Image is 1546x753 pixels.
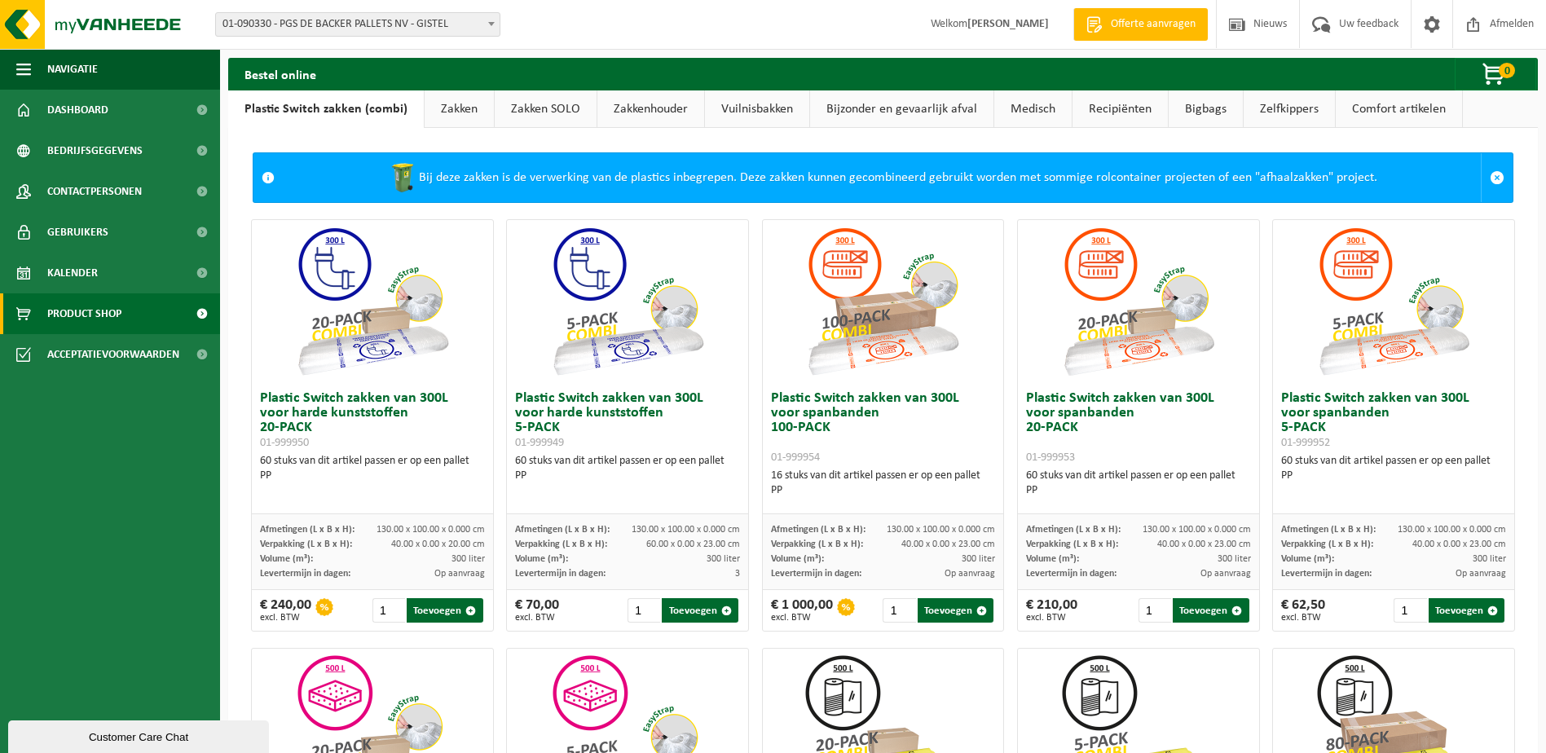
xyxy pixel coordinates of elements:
span: Acceptatievoorwaarden [47,334,179,375]
a: Offerte aanvragen [1073,8,1208,41]
button: Toevoegen [407,598,482,623]
div: € 70,00 [515,598,559,623]
span: Verpakking (L x B x H): [1281,539,1373,549]
span: 40.00 x 0.00 x 20.00 cm [391,539,485,549]
img: 01-999952 [1312,220,1475,383]
span: excl. BTW [771,613,833,623]
span: Verpakking (L x B x H): [771,539,863,549]
span: 300 liter [962,554,995,564]
span: Volume (m³): [515,554,568,564]
img: 01-999953 [1057,220,1220,383]
span: 130.00 x 100.00 x 0.000 cm [377,525,485,535]
span: Op aanvraag [1456,569,1506,579]
span: 40.00 x 0.00 x 23.00 cm [1412,539,1506,549]
div: 60 stuks van dit artikel passen er op een pallet [1026,469,1251,498]
span: 40.00 x 0.00 x 23.00 cm [1157,539,1251,549]
div: PP [771,483,996,498]
span: Offerte aanvragen [1107,16,1200,33]
span: 01-999949 [515,437,564,449]
span: 300 liter [1218,554,1251,564]
div: PP [1281,469,1506,483]
div: 60 stuks van dit artikel passen er op een pallet [515,454,740,483]
span: Volume (m³): [260,554,313,564]
span: 3 [735,569,740,579]
button: Toevoegen [1429,598,1504,623]
img: 01-999950 [291,220,454,383]
span: Op aanvraag [434,569,485,579]
span: excl. BTW [1281,613,1325,623]
a: Vuilnisbakken [705,90,809,128]
a: Zakkenhouder [597,90,704,128]
div: Bij deze zakken is de verwerking van de plastics inbegrepen. Deze zakken kunnen gecombineerd gebr... [283,153,1481,202]
div: € 210,00 [1026,598,1077,623]
div: € 62,50 [1281,598,1325,623]
div: PP [515,469,740,483]
h2: Bestel online [228,58,333,90]
a: Sluit melding [1481,153,1513,202]
span: Afmetingen (L x B x H): [771,525,865,535]
button: Toevoegen [918,598,993,623]
span: Kalender [47,253,98,293]
span: 130.00 x 100.00 x 0.000 cm [1398,525,1506,535]
div: € 1 000,00 [771,598,833,623]
span: excl. BTW [515,613,559,623]
h3: Plastic Switch zakken van 300L voor harde kunststoffen 5-PACK [515,391,740,450]
button: 0 [1455,58,1536,90]
h3: Plastic Switch zakken van 300L voor spanbanden 100-PACK [771,391,996,465]
span: 300 liter [451,554,485,564]
span: Volume (m³): [1026,554,1079,564]
a: Bijzonder en gevaarlijk afval [810,90,993,128]
span: Levertermijn in dagen: [260,569,350,579]
span: excl. BTW [1026,613,1077,623]
a: Zelfkippers [1244,90,1335,128]
span: Bedrijfsgegevens [47,130,143,171]
span: 130.00 x 100.00 x 0.000 cm [1143,525,1251,535]
h3: Plastic Switch zakken van 300L voor spanbanden 5-PACK [1281,391,1506,450]
span: 300 liter [707,554,740,564]
span: 01-999953 [1026,451,1075,464]
button: Toevoegen [662,598,738,623]
strong: [PERSON_NAME] [967,18,1049,30]
img: 01-999954 [801,220,964,383]
span: Op aanvraag [945,569,995,579]
span: 0 [1499,63,1515,78]
span: Verpakking (L x B x H): [1026,539,1118,549]
a: Zakken SOLO [495,90,597,128]
span: 130.00 x 100.00 x 0.000 cm [887,525,995,535]
span: Verpakking (L x B x H): [515,539,607,549]
input: 1 [1394,598,1426,623]
span: 01-999954 [771,451,820,464]
a: Bigbags [1169,90,1243,128]
span: 01-999952 [1281,437,1330,449]
div: € 240,00 [260,598,311,623]
span: Product Shop [47,293,121,334]
a: Recipiënten [1073,90,1168,128]
div: 60 stuks van dit artikel passen er op een pallet [260,454,485,483]
span: Gebruikers [47,212,108,253]
div: 16 stuks van dit artikel passen er op een pallet [771,469,996,498]
span: Op aanvraag [1200,569,1251,579]
span: Volume (m³): [1281,554,1334,564]
span: Navigatie [47,49,98,90]
input: 1 [883,598,915,623]
h3: Plastic Switch zakken van 300L voor harde kunststoffen 20-PACK [260,391,485,450]
a: Comfort artikelen [1336,90,1462,128]
input: 1 [628,598,660,623]
div: PP [260,469,485,483]
span: Verpakking (L x B x H): [260,539,352,549]
span: Levertermijn in dagen: [1281,569,1372,579]
img: WB-0240-HPE-GN-50.png [386,161,419,194]
span: 01-999950 [260,437,309,449]
span: Levertermijn in dagen: [515,569,606,579]
input: 1 [372,598,405,623]
span: 01-090330 - PGS DE BACKER PALLETS NV - GISTEL [216,13,500,36]
span: 40.00 x 0.00 x 23.00 cm [901,539,995,549]
span: Contactpersonen [47,171,142,212]
button: Toevoegen [1173,598,1249,623]
h3: Plastic Switch zakken van 300L voor spanbanden 20-PACK [1026,391,1251,465]
iframe: chat widget [8,717,272,753]
span: Levertermijn in dagen: [1026,569,1117,579]
img: 01-999949 [546,220,709,383]
a: Medisch [994,90,1072,128]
